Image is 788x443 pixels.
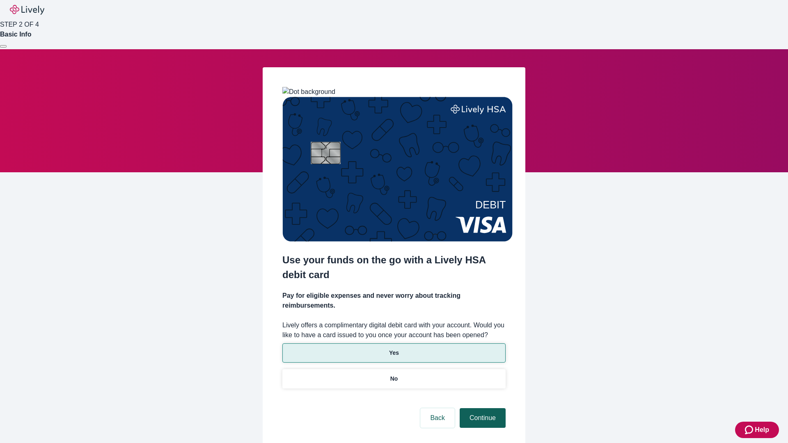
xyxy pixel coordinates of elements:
[282,97,513,242] img: Debit card
[755,425,769,435] span: Help
[282,343,506,363] button: Yes
[282,369,506,388] button: No
[390,374,398,383] p: No
[389,349,399,357] p: Yes
[460,408,506,428] button: Continue
[282,291,506,311] h4: Pay for eligible expenses and never worry about tracking reimbursements.
[282,320,506,340] label: Lively offers a complimentary digital debit card with your account. Would you like to have a card...
[420,408,455,428] button: Back
[735,422,779,438] button: Zendesk support iconHelp
[282,253,506,282] h2: Use your funds on the go with a Lively HSA debit card
[745,425,755,435] svg: Zendesk support icon
[282,87,335,97] img: Dot background
[10,5,44,15] img: Lively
